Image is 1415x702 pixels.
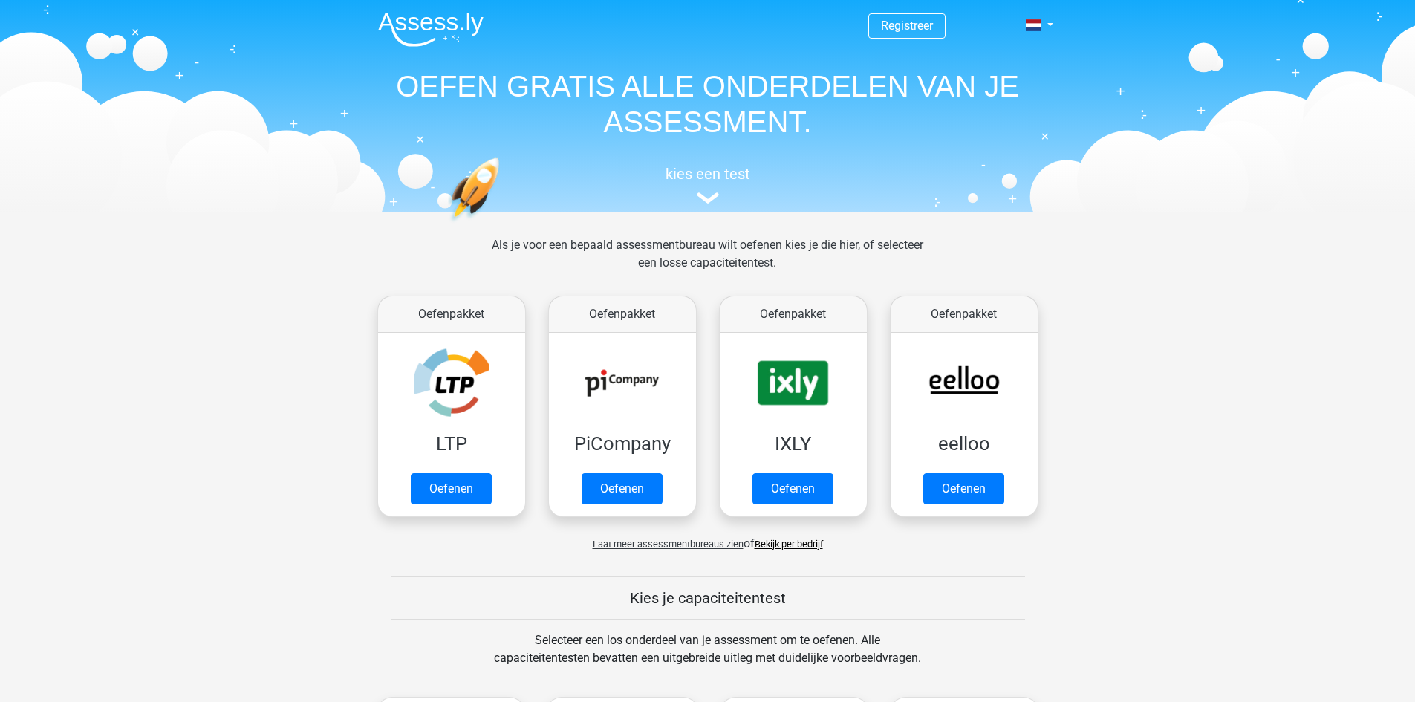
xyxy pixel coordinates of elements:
[366,165,1050,183] h5: kies een test
[697,192,719,204] img: assessment
[411,473,492,504] a: Oefenen
[593,539,744,550] span: Laat meer assessmentbureaus zien
[448,157,557,292] img: oefenen
[752,473,833,504] a: Oefenen
[378,12,484,47] img: Assessly
[582,473,663,504] a: Oefenen
[391,589,1025,607] h5: Kies je capaciteitentest
[366,68,1050,140] h1: OEFEN GRATIS ALLE ONDERDELEN VAN JE ASSESSMENT.
[923,473,1004,504] a: Oefenen
[881,19,933,33] a: Registreer
[755,539,823,550] a: Bekijk per bedrijf
[480,236,935,290] div: Als je voor een bepaald assessmentbureau wilt oefenen kies je die hier, of selecteer een losse ca...
[366,165,1050,204] a: kies een test
[480,631,935,685] div: Selecteer een los onderdeel van je assessment om te oefenen. Alle capaciteitentesten bevatten een...
[366,523,1050,553] div: of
